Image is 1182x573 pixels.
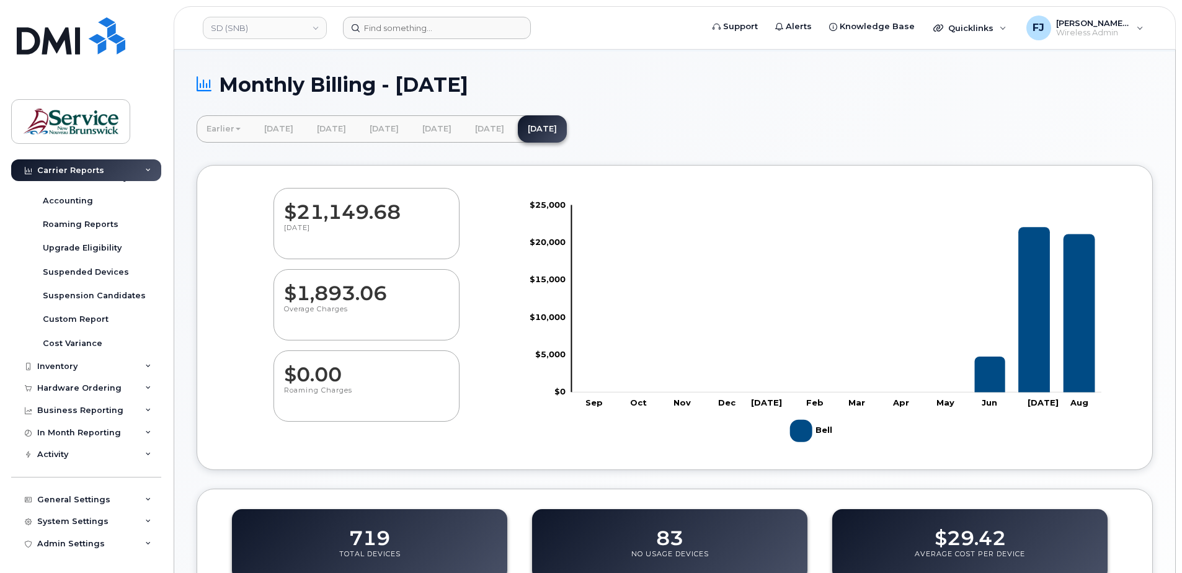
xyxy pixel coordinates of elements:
p: Total Devices [339,549,401,572]
tspan: Oct [630,398,647,408]
div: Quicklinks [925,16,1015,40]
tspan: Nov [673,398,691,408]
a: Support [704,14,767,39]
dd: $0.00 [284,351,449,386]
tspan: [DATE] [751,398,782,408]
g: Bell [790,415,835,447]
span: FJ [1033,20,1044,35]
dd: 83 [656,515,683,549]
g: Chart [530,200,1102,447]
span: Support [723,20,758,33]
span: Knowledge Base [840,20,915,33]
a: Alerts [767,14,820,39]
h1: Monthly Billing - [DATE] [197,74,1153,95]
p: No Usage Devices [631,549,709,572]
a: [DATE] [307,115,356,143]
g: Bell [578,227,1095,393]
a: Knowledge Base [820,14,923,39]
a: [DATE] [412,115,461,143]
g: Legend [790,415,835,447]
div: Fougere, Jonathan (SNB) [1018,16,1152,40]
tspan: Aug [1070,398,1088,408]
span: Alerts [786,20,812,33]
p: [DATE] [284,223,449,246]
dd: $29.42 [935,515,1006,549]
p: Overage Charges [284,304,449,327]
tspan: Dec [718,398,736,408]
tspan: Feb [806,398,824,408]
dd: 719 [349,515,390,549]
span: [PERSON_NAME] (SNB) [1056,18,1131,28]
a: SD (SNB) [203,17,327,39]
tspan: $5,000 [535,349,566,359]
p: Average Cost Per Device [915,549,1025,572]
tspan: $25,000 [530,200,566,210]
dd: $1,893.06 [284,270,449,304]
tspan: Mar [848,398,865,408]
a: [DATE] [254,115,303,143]
tspan: $10,000 [530,312,566,322]
tspan: $15,000 [530,275,566,285]
tspan: Sep [585,398,603,408]
input: Find something... [343,17,531,39]
tspan: $0 [554,387,566,397]
span: Wireless Admin [1056,28,1131,38]
a: [DATE] [465,115,514,143]
span: Quicklinks [948,23,993,33]
tspan: May [936,398,954,408]
tspan: [DATE] [1028,398,1059,408]
tspan: Jun [982,398,997,408]
tspan: Apr [892,398,909,408]
dd: $21,149.68 [284,189,449,223]
tspan: $20,000 [530,237,566,247]
p: Roaming Charges [284,386,449,408]
a: [DATE] [518,115,567,143]
a: Earlier [197,115,251,143]
a: [DATE] [360,115,409,143]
